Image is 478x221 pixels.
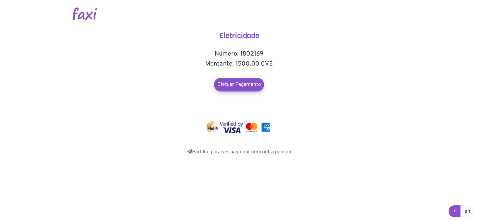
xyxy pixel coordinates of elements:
a: Efetuar Pagamento [214,78,264,91]
a: en [460,205,474,217]
img: mastercard [244,121,259,133]
h5: Número: 1802169 [176,50,302,58]
a: pt [449,205,461,217]
h5: Montante: 1500.00 CVE [176,60,302,68]
h4: Eletricidade [176,31,302,40]
img: mastercard [260,121,272,133]
img: visa [220,121,243,133]
a: Partilhe para ser pago por uma outra pessoa [187,149,291,155]
img: vinti4 [206,121,219,133]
